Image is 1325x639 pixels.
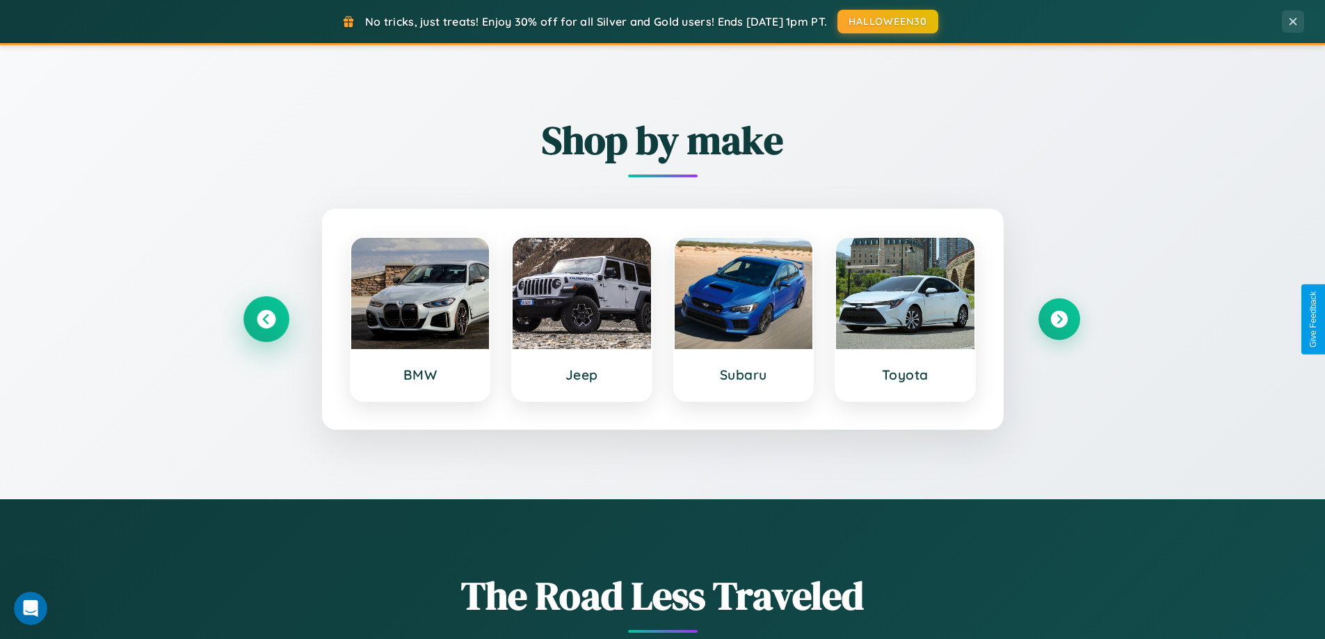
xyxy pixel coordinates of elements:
[365,366,476,383] h3: BMW
[14,592,47,625] iframe: Intercom live chat
[246,569,1080,622] h1: The Road Less Traveled
[850,366,961,383] h3: Toyota
[527,366,637,383] h3: Jeep
[689,366,799,383] h3: Subaru
[1308,291,1318,348] div: Give Feedback
[837,10,938,33] button: HALLOWEEN30
[365,15,827,29] span: No tricks, just treats! Enjoy 30% off for all Silver and Gold users! Ends [DATE] 1pm PT.
[246,113,1080,167] h2: Shop by make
